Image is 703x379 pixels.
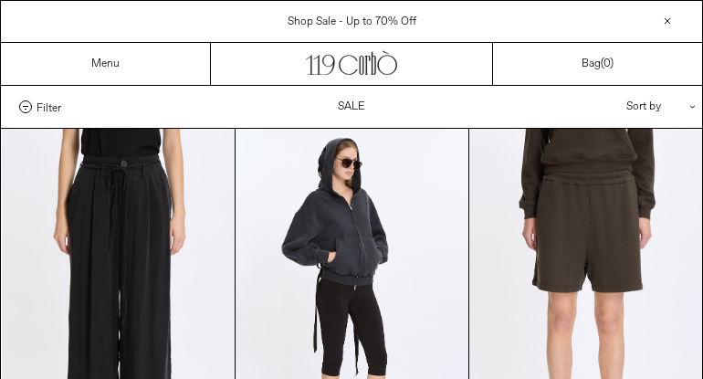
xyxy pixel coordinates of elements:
a: Bag() [582,56,614,72]
span: ) [603,57,614,71]
a: Shop Sale - Up to 70% Off [288,15,416,29]
a: Menu [91,57,120,71]
span: 0 [603,57,610,71]
div: Sort by [519,86,684,128]
span: Filter [37,100,61,113]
